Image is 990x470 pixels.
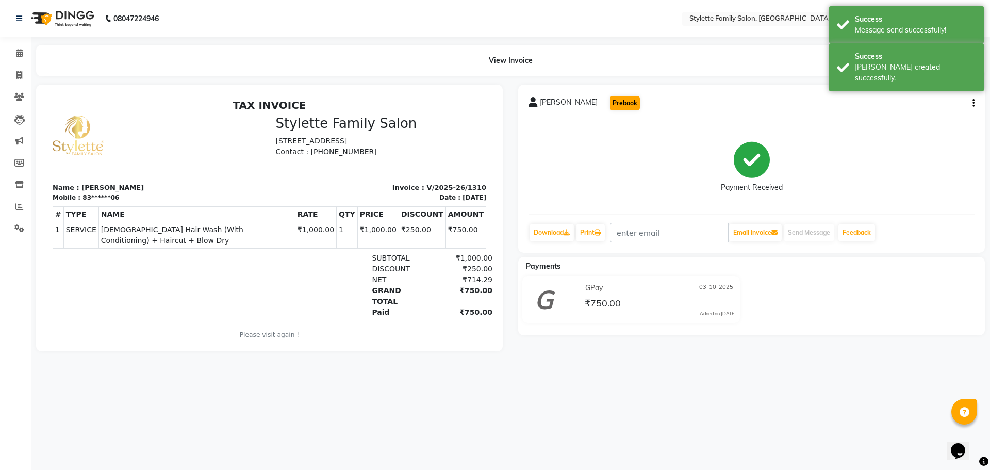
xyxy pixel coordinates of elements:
div: ₹750.00 [383,212,446,223]
td: SERVICE [17,127,52,153]
th: # [7,111,18,127]
div: ₹714.29 [383,180,446,190]
div: Success [855,14,976,25]
a: Download [530,224,574,241]
span: [PERSON_NAME] [540,97,598,111]
p: Name : [PERSON_NAME] [6,88,217,98]
th: DISCOUNT [352,111,399,127]
div: Message send successfully! [855,25,976,36]
p: [STREET_ADDRESS] [229,41,440,52]
button: Email Invoice [729,224,782,241]
div: Mobile : [6,98,34,107]
a: Feedback [838,224,875,241]
button: Prebook [610,96,640,110]
p: Contact : [PHONE_NUMBER] [229,52,440,62]
div: Added on [DATE] [700,310,736,317]
td: ₹750.00 [399,127,439,153]
span: GPay [585,283,603,294]
a: Print [576,224,605,241]
td: ₹1,000.00 [311,127,352,153]
td: 1 [290,127,311,153]
div: ₹250.00 [383,169,446,180]
div: Paid [319,212,383,223]
div: [DATE] [416,98,440,107]
div: View Invoice [36,45,985,76]
b: 08047224946 [113,4,159,33]
div: SUBTOTAL [319,158,383,169]
button: Send Message [784,224,834,241]
span: 03-10-2025 [699,283,733,294]
div: Date : [393,98,414,107]
div: GRAND TOTAL [319,190,383,212]
p: Invoice : V/2025-26/1310 [229,88,440,98]
h3: Stylette Family Salon [229,21,440,37]
span: Payments [526,262,560,271]
div: Success [855,51,976,62]
span: ₹750.00 [585,297,621,312]
th: PRICE [311,111,352,127]
td: 1 [7,127,18,153]
iframe: chat widget [947,429,980,460]
div: Bill created successfully. [855,62,976,84]
div: ₹1,000.00 [383,158,446,169]
th: AMOUNT [399,111,439,127]
td: ₹1,000.00 [249,127,290,153]
input: enter email [610,223,729,242]
th: TYPE [17,111,52,127]
div: ₹750.00 [383,190,446,212]
th: NAME [52,111,249,127]
div: NET [319,180,383,190]
td: ₹250.00 [352,127,399,153]
span: [DEMOGRAPHIC_DATA] Hair Wash (With Conditioning) + Haircut + Blow Dry [55,129,246,151]
h2: TAX INVOICE [6,4,440,17]
p: Please visit again ! [6,235,440,245]
img: logo [26,4,97,33]
div: DISCOUNT [319,169,383,180]
th: RATE [249,111,290,127]
th: QTY [290,111,311,127]
div: Payment Received [721,182,783,193]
